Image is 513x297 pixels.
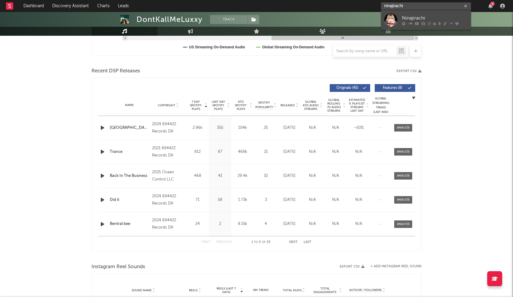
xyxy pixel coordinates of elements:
[325,98,342,113] span: Global Rolling 7D Audio Streams
[381,10,471,30] a: Ninajirachi
[349,288,382,292] span: Author / Followers
[254,241,258,244] span: to
[152,121,185,135] div: 2024 694422 Records DK
[325,149,346,155] div: N/A
[349,173,369,179] div: N/A
[302,173,322,179] div: N/A
[349,149,369,155] div: N/A
[325,125,346,131] div: N/A
[246,288,276,292] div: 6M Trend
[255,101,273,110] span: Spotify Popularity
[210,197,230,203] div: 58
[189,289,197,292] span: Reels
[233,221,252,227] div: 8.15k
[304,241,311,244] button: Last
[381,2,471,10] input: Search for artists
[349,221,369,227] div: N/A
[255,149,276,155] div: 21
[364,265,421,268] div: + Add Instagram Reel Sound
[233,149,252,155] div: 468k
[233,125,252,131] div: 104k
[152,193,185,207] div: 2024 694422 Records DK
[279,125,299,131] div: [DATE]
[152,169,185,183] div: 2025 Ocean Control LLC
[110,125,149,131] a: [GEOGRAPHIC_DATA]
[490,2,495,6] div: 6
[110,173,149,179] a: Back In The Business
[210,149,230,155] div: 87
[349,125,369,131] div: ~ 50 %
[210,125,230,131] div: 355
[110,149,149,155] a: Trance
[325,197,346,203] div: N/A
[202,241,210,244] button: First
[255,125,276,131] div: 25
[136,15,202,24] div: DontKallMeLuxxy
[302,197,322,203] div: N/A
[210,15,247,24] button: Track
[188,221,207,227] div: 24
[244,239,277,246] div: 1 5 53
[312,287,338,294] span: Total Engagements
[152,145,185,159] div: 2021 694422 Records DK
[255,221,276,227] div: 4
[255,197,276,203] div: 3
[302,221,322,227] div: N/A
[333,49,397,54] input: Search by song name or URL
[91,68,140,75] span: Recent DSP Releases
[330,84,370,92] button: Originals(45)
[216,241,232,244] button: Previous
[279,173,299,179] div: [DATE]
[110,103,149,108] div: Name
[262,241,265,244] span: of
[233,173,252,179] div: 29.4k
[152,217,185,231] div: 2024 694422 Records DK
[397,69,421,73] button: Export CSV
[379,86,406,90] span: Features ( 8 )
[213,287,239,294] span: Reels (last 7 days)
[255,173,276,179] div: 32
[188,197,207,203] div: 71
[210,221,230,227] div: 2
[325,221,346,227] div: N/A
[302,125,322,131] div: N/A
[283,289,301,292] span: Total Plays
[349,197,369,203] div: N/A
[402,14,468,22] div: Ninajirachi
[132,289,152,292] span: Sound Name
[188,100,204,111] span: 7 Day Spotify Plays
[233,197,252,203] div: 1.73k
[279,149,299,155] div: [DATE]
[372,96,390,114] div: Global Streaming Trend (Last 60D)
[325,173,346,179] div: N/A
[210,173,230,179] div: 41
[233,100,249,111] span: ATD Spotify Plays
[334,86,361,90] span: Originals ( 45 )
[488,4,493,8] button: 6
[279,197,299,203] div: [DATE]
[340,265,364,268] button: Export CSV
[280,104,295,107] span: Released
[289,241,298,244] button: Next
[279,221,299,227] div: [DATE]
[188,125,207,131] div: 2.96k
[188,149,207,155] div: 812
[110,221,149,227] a: Bentral bee
[349,98,365,113] span: Estimated % Playlist Streams Last Day
[210,100,226,111] span: Last Day Spotify Plays
[302,100,319,111] span: Global ATD Audio Streams
[375,84,415,92] button: Features(8)
[370,265,421,268] button: + Add Instagram Reel Sound
[158,104,175,107] span: Copyright
[91,263,145,271] span: Instagram Reel Sounds
[188,173,207,179] div: 468
[110,197,149,203] a: Did it
[302,149,322,155] div: N/A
